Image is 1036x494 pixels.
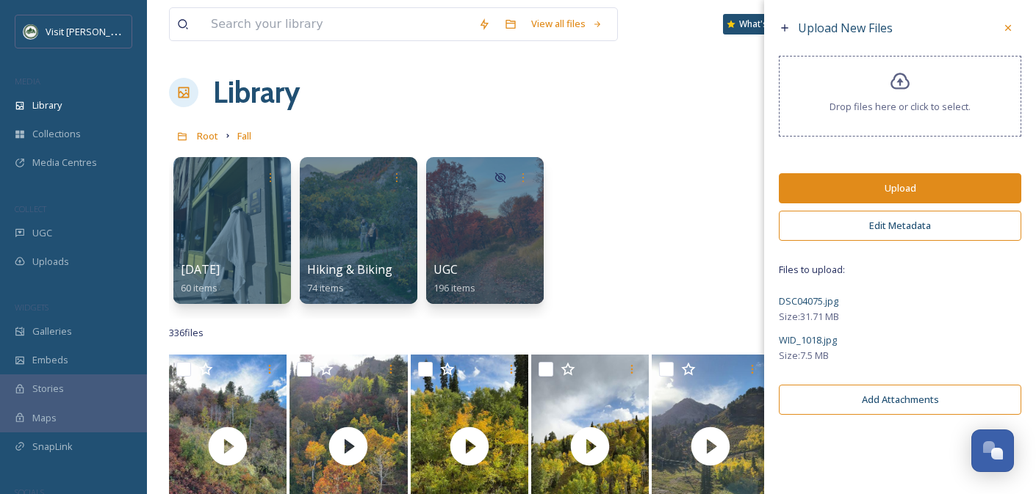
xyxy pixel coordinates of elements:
[723,14,796,34] a: What's New
[197,129,218,142] span: Root
[32,98,62,112] span: Library
[15,302,48,313] span: WIDGETS
[32,353,68,367] span: Embeds
[779,385,1021,415] button: Add Attachments
[32,255,69,269] span: Uploads
[779,263,1021,277] span: Files to upload:
[779,333,837,346] span: WID_1018.jpg
[181,261,220,277] span: [DATE]
[204,8,471,40] input: Search your library
[32,324,72,338] span: Galleries
[779,173,1021,203] button: Upload
[213,70,300,115] a: Library
[15,76,40,87] span: MEDIA
[779,310,839,324] span: Size: 31.71 MB
[237,127,251,145] a: Fall
[24,24,38,39] img: Unknown.png
[971,429,1014,472] button: Open Chat
[32,156,97,170] span: Media Centres
[307,263,392,294] a: Hiking & Biking74 items
[32,382,64,396] span: Stories
[32,411,57,425] span: Maps
[307,261,392,277] span: Hiking & Biking
[32,440,73,454] span: SnapLink
[779,349,829,363] span: Size: 7.5 MB
[181,263,220,294] a: [DATE]60 items
[307,281,344,294] span: 74 items
[46,24,139,38] span: Visit [PERSON_NAME]
[15,203,46,214] span: COLLECT
[779,211,1021,241] button: Edit Metadata
[181,281,217,294] span: 60 items
[32,127,81,141] span: Collections
[830,100,971,114] span: Drop files here or click to select.
[237,129,251,142] span: Fall
[434,281,475,294] span: 196 items
[434,263,475,294] a: UGC196 items
[32,226,52,240] span: UGC
[434,261,458,277] span: UGC
[779,294,838,308] span: DSC04075.jpg
[169,326,204,340] span: 336 file s
[798,20,893,36] span: Upload New Files
[524,10,610,38] a: View all files
[197,127,218,145] a: Root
